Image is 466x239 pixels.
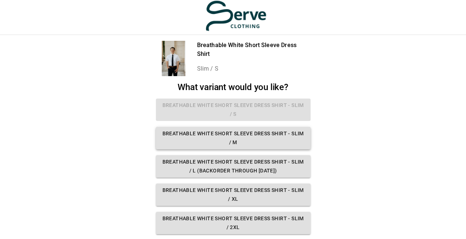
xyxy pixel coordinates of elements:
[197,41,311,58] p: Breathable White Short Sleeve Dress Shirt
[156,41,191,76] div: Breathable White Short Sleeve Dress Shirt - Serve Clothing
[156,127,311,149] button: Breathable White Short Sleeve Dress Shirt - Slim / M
[156,82,311,93] h2: What variant would you like?
[156,183,311,206] button: Breathable White Short Sleeve Dress Shirt - Slim / XL
[197,64,311,73] p: Slim / S
[156,212,311,234] button: Breathable White Short Sleeve Dress Shirt - Slim / 2XL
[156,155,311,178] button: Breathable White Short Sleeve Dress Shirt - Slim / L (Backorder through [DATE])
